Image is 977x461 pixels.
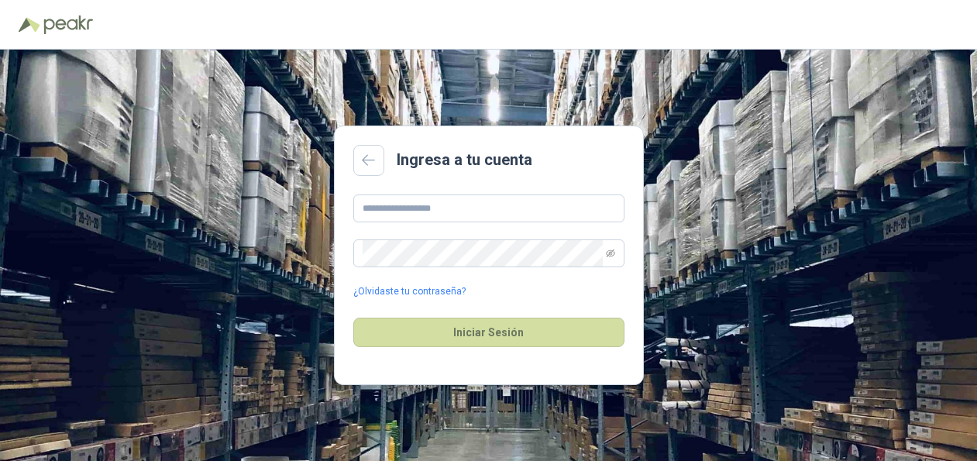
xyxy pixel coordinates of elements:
a: ¿Olvidaste tu contraseña? [353,284,466,299]
h2: Ingresa a tu cuenta [397,148,532,172]
button: Iniciar Sesión [353,318,624,347]
img: Logo [19,17,40,33]
span: eye-invisible [606,249,615,258]
img: Peakr [43,15,93,34]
